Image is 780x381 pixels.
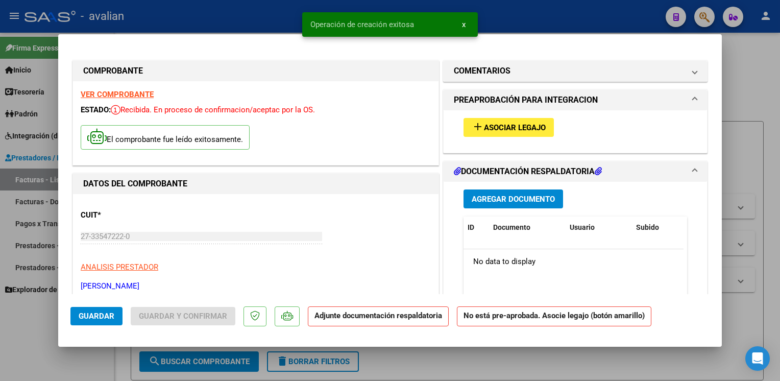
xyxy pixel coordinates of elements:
[570,223,595,231] span: Usuario
[464,217,489,239] datatable-header-cell: ID
[457,306,651,326] strong: No está pre-aprobada. Asocie legajo (botón amarillo)
[464,249,684,275] div: No data to display
[472,121,484,133] mat-icon: add
[314,311,442,320] strong: Adjunte documentación respaldatoria
[683,217,734,239] datatable-header-cell: Acción
[636,223,659,231] span: Subido
[632,217,683,239] datatable-header-cell: Subido
[566,217,632,239] datatable-header-cell: Usuario
[310,19,414,30] span: Operación de creación exitosa
[468,223,474,231] span: ID
[81,105,111,114] span: ESTADO:
[81,209,186,221] p: CUIT
[464,189,563,208] button: Agregar Documento
[472,195,555,204] span: Agregar Documento
[444,161,707,182] mat-expansion-panel-header: DOCUMENTACIÓN RESPALDATORIA
[454,65,510,77] h1: COMENTARIOS
[444,90,707,110] mat-expansion-panel-header: PREAPROBACIÓN PARA INTEGRACION
[81,263,158,272] span: ANALISIS PRESTADOR
[454,165,602,178] h1: DOCUMENTACIÓN RESPALDATORIA
[454,94,598,106] h1: PREAPROBACIÓN PARA INTEGRACION
[111,105,315,114] span: Recibida. En proceso de confirmacion/aceptac por la OS.
[745,346,770,371] div: Open Intercom Messenger
[131,307,235,325] button: Guardar y Confirmar
[70,307,123,325] button: Guardar
[462,20,466,29] span: x
[444,110,707,153] div: PREAPROBACIÓN PARA INTEGRACION
[83,179,187,188] strong: DATOS DEL COMPROBANTE
[444,61,707,81] mat-expansion-panel-header: COMENTARIOS
[454,15,474,34] button: x
[493,223,530,231] span: Documento
[139,312,227,321] span: Guardar y Confirmar
[81,125,250,150] p: El comprobante fue leído exitosamente.
[464,118,554,137] button: Asociar Legajo
[79,312,114,321] span: Guardar
[489,217,566,239] datatable-header-cell: Documento
[81,90,154,99] a: VER COMPROBANTE
[484,123,546,132] span: Asociar Legajo
[83,66,143,76] strong: COMPROBANTE
[81,280,431,292] p: [PERSON_NAME]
